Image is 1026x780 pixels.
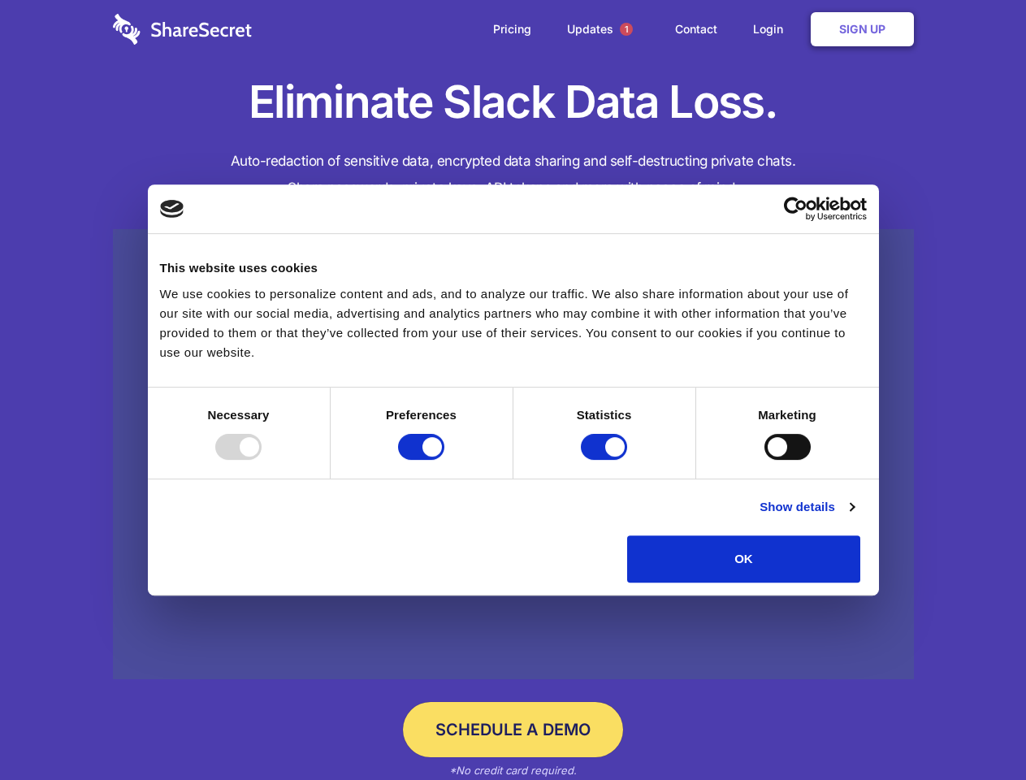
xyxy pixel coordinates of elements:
div: We use cookies to personalize content and ads, and to analyze our traffic. We also share informat... [160,284,867,362]
a: Contact [659,4,734,54]
button: OK [627,535,860,583]
div: This website uses cookies [160,258,867,278]
a: Pricing [477,4,548,54]
em: *No credit card required. [449,764,577,777]
strong: Marketing [758,408,816,422]
span: 1 [620,23,633,36]
a: Login [737,4,807,54]
strong: Necessary [208,408,270,422]
a: Usercentrics Cookiebot - opens in a new window [725,197,867,221]
a: Sign Up [811,12,914,46]
a: Wistia video thumbnail [113,229,914,680]
img: logo [160,200,184,218]
strong: Preferences [386,408,457,422]
strong: Statistics [577,408,632,422]
h4: Auto-redaction of sensitive data, encrypted data sharing and self-destructing private chats. Shar... [113,148,914,201]
a: Show details [760,497,854,517]
h1: Eliminate Slack Data Loss. [113,73,914,132]
img: logo-wordmark-white-trans-d4663122ce5f474addd5e946df7df03e33cb6a1c49d2221995e7729f52c070b2.svg [113,14,252,45]
a: Schedule a Demo [403,702,623,757]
